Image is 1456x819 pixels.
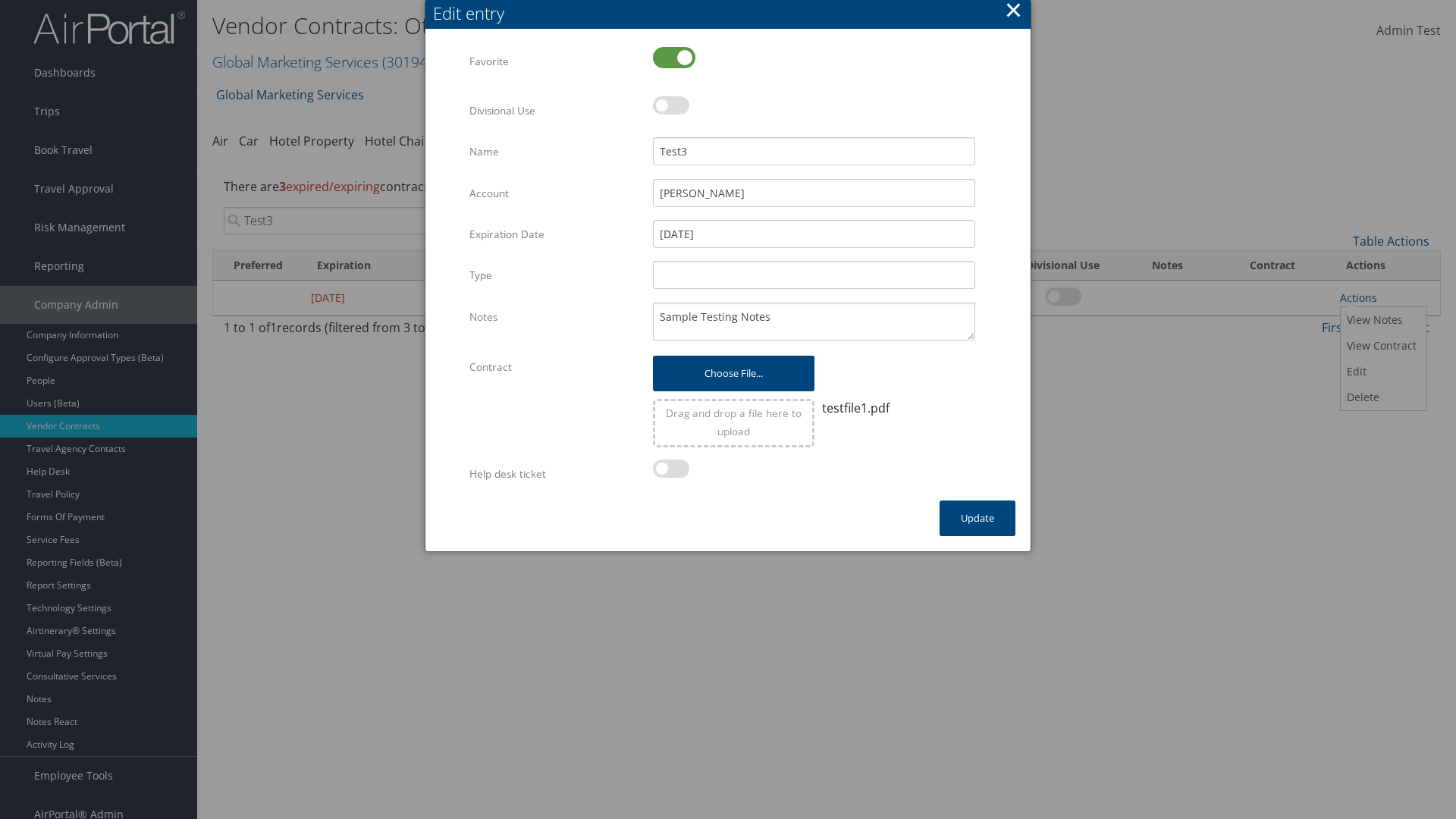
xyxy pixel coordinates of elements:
button: Update [940,500,1015,536]
label: Divisional Use [469,96,642,125]
span: Drag and drop a file here to upload [666,406,802,438]
label: Expiration Date [469,220,642,249]
label: Account [469,179,642,208]
label: Favorite [469,47,642,76]
label: Contract [469,353,642,381]
label: Type [469,261,642,290]
div: testfile1.pdf [822,399,975,417]
label: Notes [469,303,642,331]
label: Help desk ticket [469,460,642,488]
div: Edit entry [433,2,1031,25]
label: Name [469,137,642,166]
